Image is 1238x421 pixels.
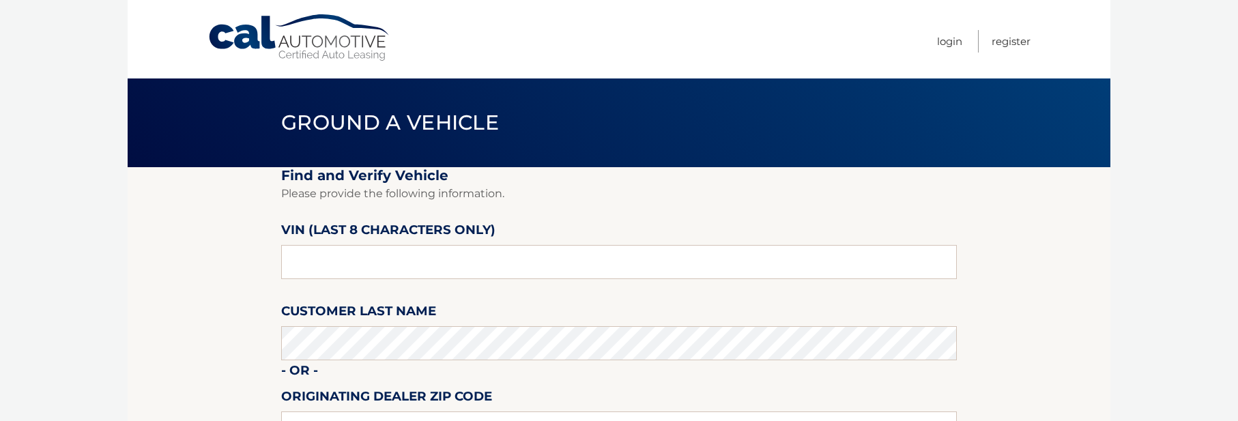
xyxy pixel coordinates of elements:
h2: Find and Verify Vehicle [281,167,957,184]
a: Cal Automotive [207,14,392,62]
label: VIN (last 8 characters only) [281,220,495,245]
label: - or - [281,360,318,386]
label: Originating Dealer Zip Code [281,386,492,411]
span: Ground a Vehicle [281,110,499,135]
a: Register [992,30,1031,53]
a: Login [937,30,962,53]
label: Customer Last Name [281,301,436,326]
p: Please provide the following information. [281,184,957,203]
